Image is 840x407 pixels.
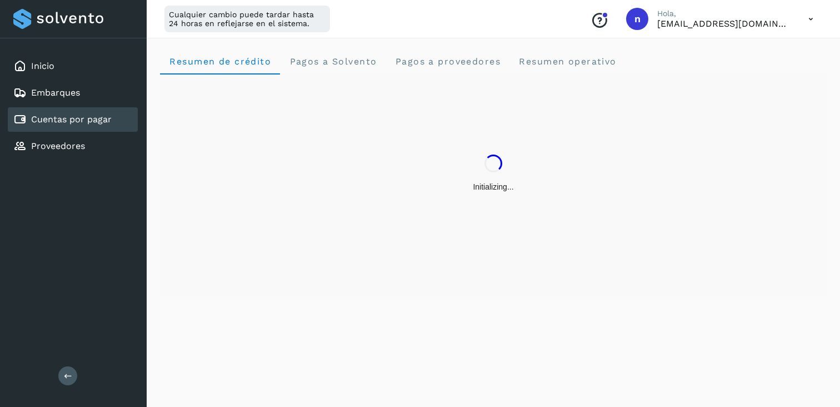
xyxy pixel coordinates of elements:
[31,61,54,71] a: Inicio
[8,134,138,158] div: Proveedores
[31,141,85,151] a: Proveedores
[657,18,791,29] p: niagara+prod@solvento.mx
[657,9,791,18] p: Hola,
[8,107,138,132] div: Cuentas por pagar
[8,54,138,78] div: Inicio
[169,56,271,67] span: Resumen de crédito
[289,56,377,67] span: Pagos a Solvento
[31,87,80,98] a: Embarques
[394,56,501,67] span: Pagos a proveedores
[31,114,112,125] a: Cuentas por pagar
[8,81,138,105] div: Embarques
[518,56,617,67] span: Resumen operativo
[164,6,330,32] div: Cualquier cambio puede tardar hasta 24 horas en reflejarse en el sistema.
